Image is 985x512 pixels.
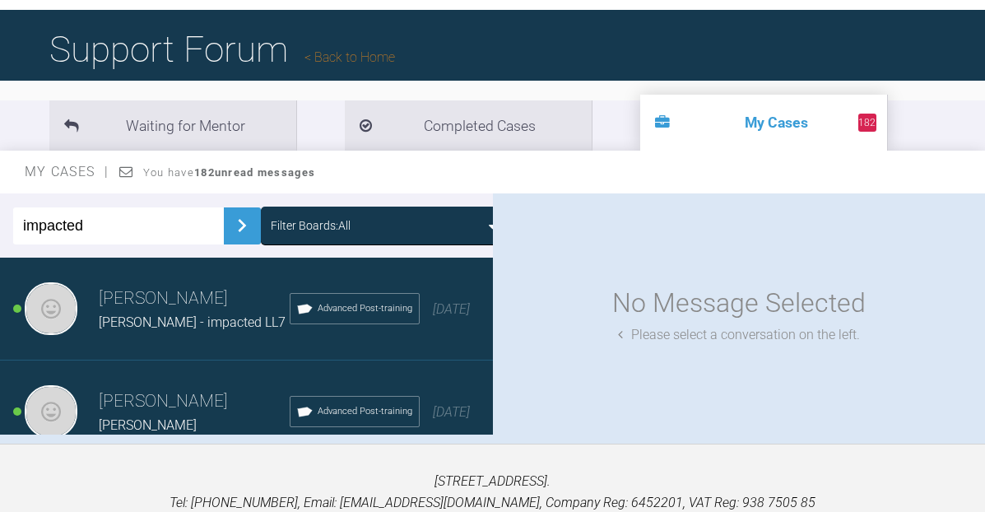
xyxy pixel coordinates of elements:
[318,301,412,316] span: Advanced Post-training
[229,212,255,239] img: chevronRight.28bd32b0.svg
[640,95,887,151] li: My Cases
[13,207,224,244] input: Enter Case ID or Title
[25,282,77,335] img: Eamon OReilly
[433,404,470,420] span: [DATE]
[25,385,77,438] img: Eamon OReilly
[858,114,876,132] span: 182
[318,404,412,419] span: Advanced Post-training
[271,216,351,235] div: Filter Boards: All
[99,285,290,313] h3: [PERSON_NAME]
[49,21,395,78] h1: Support Forum
[25,164,109,179] span: My Cases
[304,49,395,65] a: Back to Home
[99,388,290,416] h3: [PERSON_NAME]
[618,324,860,346] div: Please select a conversation on the left.
[194,166,315,179] strong: 182 unread messages
[345,100,592,151] li: Completed Cases
[612,282,866,324] div: No Message Selected
[143,166,315,179] span: You have
[99,314,286,330] span: [PERSON_NAME] - impacted LL7
[99,417,197,433] span: [PERSON_NAME]
[49,100,296,151] li: Waiting for Mentor
[433,301,470,317] span: [DATE]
